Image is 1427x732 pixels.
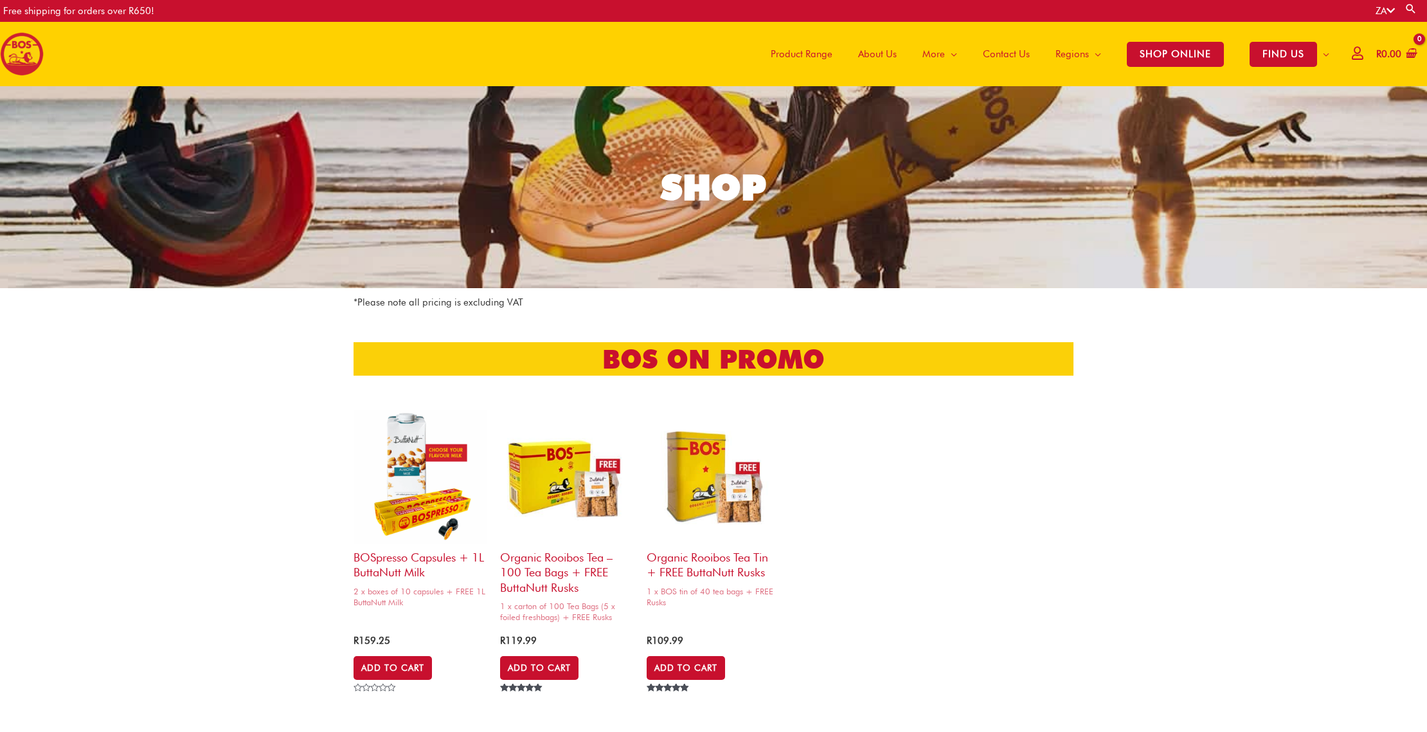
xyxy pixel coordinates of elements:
img: organic rooibos tea 100 tea bags [500,410,634,544]
a: ZA [1376,5,1395,17]
span: Rated out of 5 [500,684,544,721]
a: View Shopping Cart, empty [1374,40,1417,69]
span: Product Range [771,35,832,73]
span: FIND US [1250,42,1317,67]
span: 1 x carton of 100 Tea Bags (5 x foiled freshbags) + FREE Rusks [500,601,634,623]
span: More [922,35,945,73]
span: Rated out of 5 [647,684,691,721]
p: *Please note all pricing is excluding VAT [354,295,1073,311]
bdi: 0.00 [1376,48,1401,60]
a: Product Range [758,22,845,86]
span: R [500,635,505,646]
a: SHOP ONLINE [1114,22,1237,86]
img: organic rooibos tea tin [647,410,780,544]
bdi: 109.99 [647,635,683,646]
img: bospresso capsules + 1l buttanutt milk [354,410,487,544]
a: BOSpresso capsules + 1L ButtaNutt Milk2 x boxes of 10 capsules + FREE 1L ButtaNutt Milk [354,410,487,612]
bdi: 159.25 [354,635,390,646]
a: Regions [1043,22,1114,86]
span: R [1376,48,1381,60]
span: Regions [1055,35,1089,73]
a: Add to cart: “Organic Rooibos Tea - 100 Tea Bags + FREE ButtaNutt Rusks” [500,656,579,679]
span: 2 x boxes of 10 capsules + FREE 1L ButtaNutt Milk [354,586,487,608]
span: Contact Us [983,35,1030,73]
span: R [354,635,359,646]
a: More [910,22,970,86]
h2: bos on promo [354,342,1073,376]
a: About Us [845,22,910,86]
a: Add to cart: “Organic Rooibos Tea Tin + FREE ButtaNutt Rusks” [647,656,725,679]
h2: Organic Rooibos Tea Tin + FREE ButtaNutt Rusks [647,544,780,580]
h2: Organic Rooibos Tea – 100 Tea Bags + FREE ButtaNutt Rusks [500,544,634,595]
a: Search button [1405,3,1417,15]
a: Organic Rooibos Tea – 100 Tea Bags + FREE ButtaNutt Rusks1 x carton of 100 Tea Bags (5 x foiled f... [500,410,634,627]
a: Organic Rooibos Tea Tin + FREE ButtaNutt Rusks1 x BOS tin of 40 tea bags + FREE Rusks [647,410,780,612]
h2: BOSpresso capsules + 1L ButtaNutt Milk [354,544,487,580]
span: SHOP ONLINE [1127,42,1224,67]
bdi: 119.99 [500,635,537,646]
nav: Site Navigation [748,22,1342,86]
a: Select options for “BOSpresso capsules + 1L ButtaNutt Milk” [354,656,432,679]
a: Contact Us [970,22,1043,86]
span: 1 x BOS tin of 40 tea bags + FREE Rusks [647,586,780,608]
span: About Us [858,35,897,73]
div: SHOP [661,170,766,205]
span: R [647,635,652,646]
